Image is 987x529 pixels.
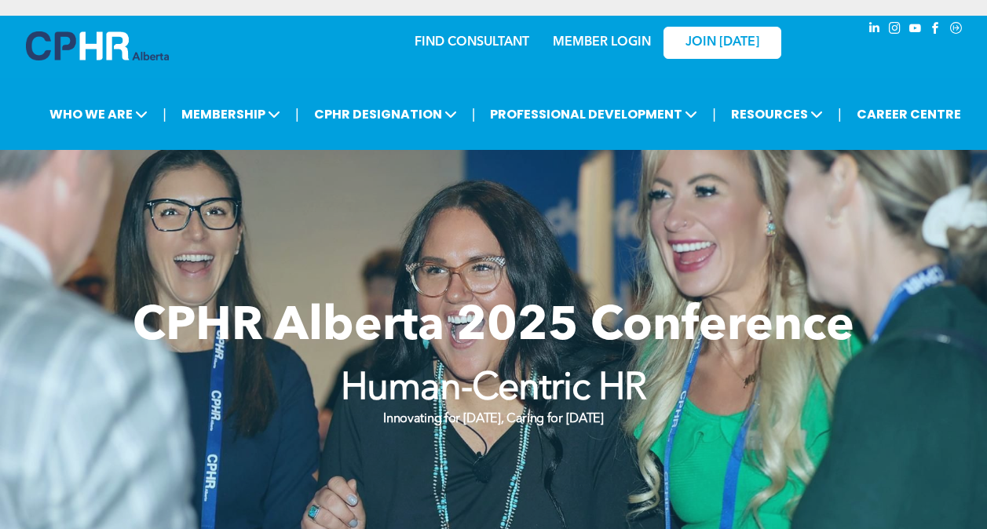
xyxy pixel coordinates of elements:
a: JOIN [DATE] [663,27,781,59]
li: | [295,98,299,130]
span: PROFESSIONAL DEVELOPMENT [485,100,702,129]
li: | [838,98,842,130]
a: FIND CONSULTANT [415,36,529,49]
a: Social network [948,20,965,41]
span: WHO WE ARE [45,100,152,129]
li: | [472,98,476,130]
a: instagram [886,20,904,41]
a: youtube [907,20,924,41]
span: CPHR Alberta 2025 Conference [133,304,854,351]
a: facebook [927,20,945,41]
strong: Innovating for [DATE], Caring for [DATE] [383,413,603,425]
span: CPHR DESIGNATION [309,100,462,129]
span: MEMBERSHIP [177,100,285,129]
a: linkedin [866,20,883,41]
li: | [712,98,716,130]
a: MEMBER LOGIN [553,36,651,49]
a: CAREER CENTRE [852,100,966,129]
span: RESOURCES [726,100,828,129]
span: JOIN [DATE] [685,35,759,50]
li: | [163,98,166,130]
img: A blue and white logo for cp alberta [26,31,169,60]
strong: Human-Centric HR [341,370,647,408]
